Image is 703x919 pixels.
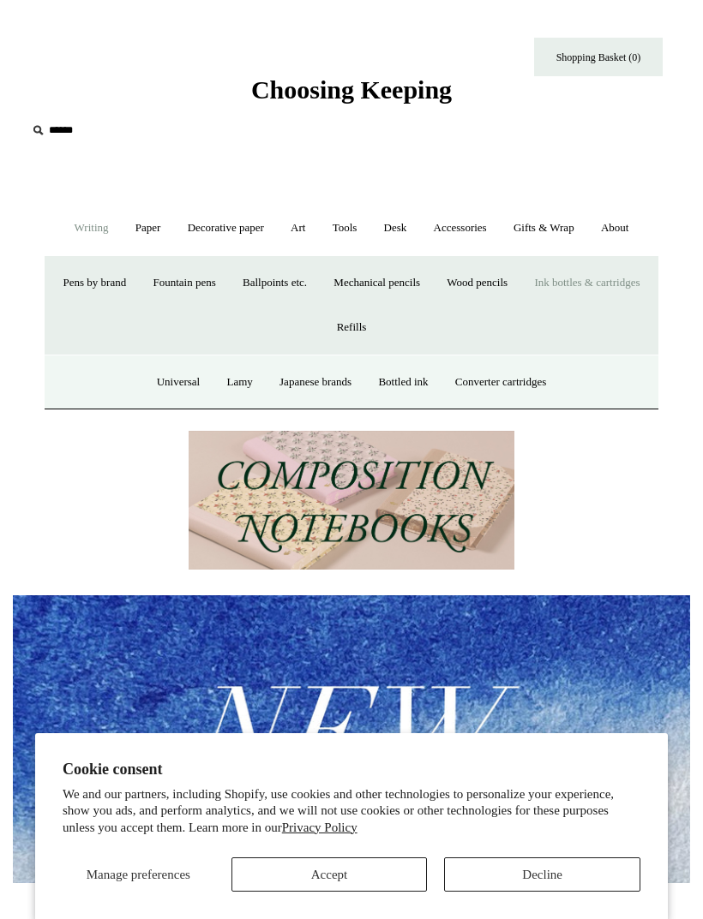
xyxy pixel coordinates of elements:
p: We and our partners, including Shopify, use cookies and other technologies to personalize your ex... [63,786,640,837]
a: Fountain pens [141,260,227,306]
a: Desk [372,206,419,251]
a: Pens by brand [51,260,139,306]
button: Accept [231,857,428,892]
a: Accessories [422,206,499,251]
a: About [589,206,641,251]
span: Manage preferences [87,868,190,881]
a: Universal [145,360,213,405]
button: Decline [444,857,640,892]
a: Writing [63,206,121,251]
a: Converter cartridges [443,360,558,405]
a: Mechanical pencils [321,260,432,306]
a: Bottled ink [366,360,440,405]
a: Lamy [214,360,264,405]
a: Ballpoints etc. [231,260,319,306]
a: Art [279,206,317,251]
a: Paper [123,206,173,251]
a: Privacy Policy [282,821,358,834]
a: Refills [325,305,379,350]
a: Japanese brands [267,360,364,405]
a: Decorative paper [176,206,276,251]
a: Shopping Basket (0) [534,38,663,76]
img: 202302 Composition ledgers.jpg__PID:69722ee6-fa44-49dd-a067-31375e5d54ec [189,431,514,570]
img: New.jpg__PID:f73bdf93-380a-4a35-bcfe-7823039498e1 [13,595,690,883]
a: Choosing Keeping [251,89,452,101]
button: Manage preferences [63,857,214,892]
a: Tools [321,206,370,251]
a: Gifts & Wrap [502,206,586,251]
h2: Cookie consent [63,761,640,779]
a: Ink bottles & cartridges [522,260,652,306]
span: Choosing Keeping [251,75,452,104]
a: Wood pencils [435,260,520,306]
